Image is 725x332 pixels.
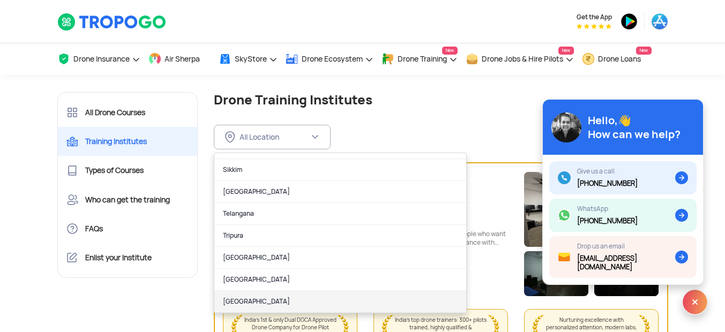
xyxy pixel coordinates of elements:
[558,251,571,263] img: ic_mail.svg
[225,131,235,143] img: ic_location_inActive.svg
[240,132,309,142] div: All Location
[577,24,611,29] img: App Raking
[577,254,675,271] div: [EMAIL_ADDRESS][DOMAIN_NAME]
[165,55,200,63] span: Air Sherpa
[214,159,466,181] a: Sikkim
[302,55,363,63] span: Drone Ecosystem
[214,225,466,247] a: Tripura
[577,168,638,175] div: Give us a call
[382,43,458,75] a: Drone TrainingNew
[219,43,278,75] a: SkyStore
[577,217,638,225] div: [PHONE_NUMBER]
[558,47,574,55] span: New
[588,114,681,141] div: Hello,👋 How can we help?
[551,112,581,142] img: img_avatar@2x.png
[482,55,563,63] span: Drone Jobs & Hire Pilots
[442,47,458,55] span: New
[636,47,652,55] span: New
[682,289,708,315] img: ic_x.svg
[57,13,167,31] img: TropoGo Logo
[651,13,668,30] img: ic_appstore.png
[311,133,319,141] img: ic_chevron_down.svg
[214,291,466,313] a: [GEOGRAPHIC_DATA]
[58,127,198,156] a: Training Institutes
[214,181,466,203] a: [GEOGRAPHIC_DATA]
[214,203,466,225] a: Telangana
[214,247,466,269] a: [GEOGRAPHIC_DATA]
[214,125,331,149] button: All Location
[549,161,697,194] a: Give us a call[PHONE_NUMBER]
[57,43,140,75] a: Drone Insurance
[675,171,688,184] img: ic_arrow.svg
[398,55,447,63] span: Drone Training
[148,43,211,75] a: Air Sherpa
[549,236,697,278] a: Drop us an email[EMAIL_ADDRESS][DOMAIN_NAME]
[466,43,574,75] a: Drone Jobs & Hire PilotsNew
[598,55,641,63] span: Drone Loans
[58,156,198,185] a: Types of Courses
[577,13,612,21] span: Get the App
[582,43,652,75] a: Drone LoansNew
[286,43,373,75] a: Drone Ecosystem
[214,92,668,108] h1: Drone Training Institutes
[524,172,659,247] img: IMG_0628.jpeg
[549,199,697,232] a: WhatsApp[PHONE_NUMBER]
[524,251,588,296] img: C47A5772.jpeg
[58,185,198,214] a: Who can get the training
[577,179,638,188] div: [PHONE_NUMBER]
[235,55,267,63] span: SkyStore
[73,55,130,63] span: Drone Insurance
[621,13,638,30] img: ic_playstore.png
[58,243,198,272] a: Enlist your Institute
[577,243,675,250] div: Drop us an email
[675,251,688,263] img: ic_arrow.svg
[214,269,466,291] a: [GEOGRAPHIC_DATA]
[58,98,198,127] a: All Drone Courses
[558,171,571,184] img: ic_call.svg
[675,209,688,222] img: ic_arrow.svg
[577,205,638,213] div: WhatsApp
[558,209,571,222] img: ic_whatsapp.svg
[58,214,198,243] a: FAQs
